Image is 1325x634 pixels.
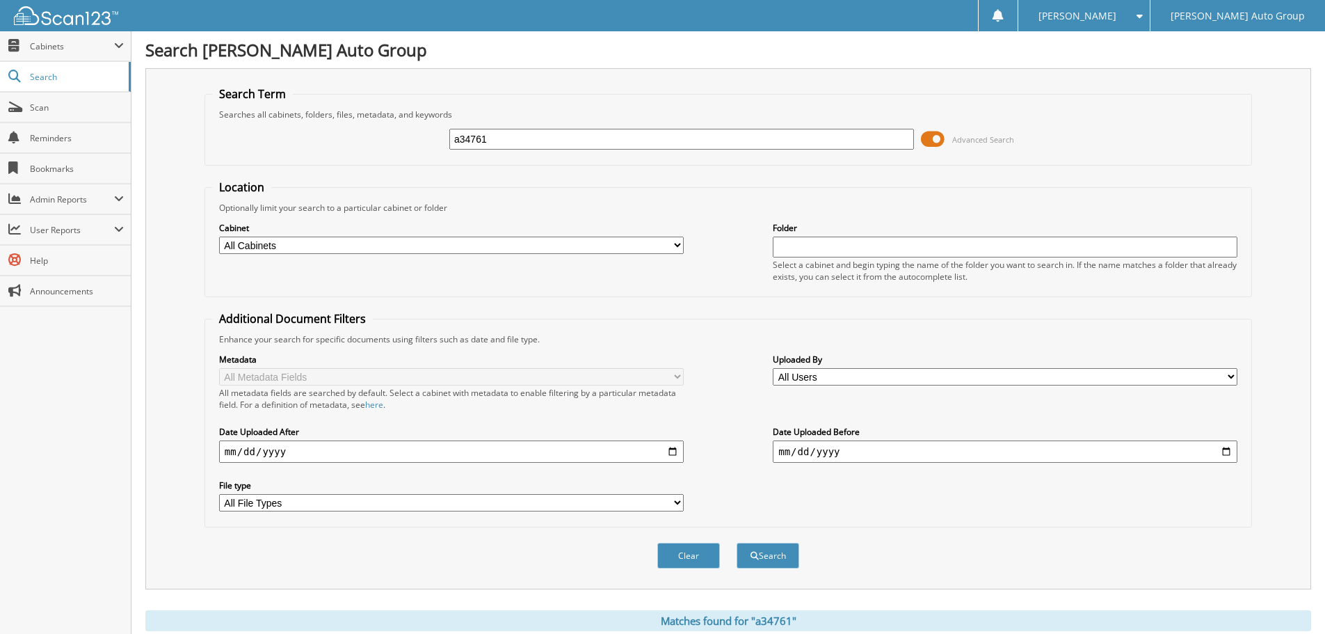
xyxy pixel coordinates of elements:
div: All metadata fields are searched by default. Select a cabinet with metadata to enable filtering b... [219,387,684,411]
span: Scan [30,102,124,113]
legend: Additional Document Filters [212,311,373,326]
label: Date Uploaded After [219,426,684,438]
span: [PERSON_NAME] [1038,12,1116,20]
legend: Location [212,180,271,195]
span: User Reports [30,224,114,236]
img: scan123-logo-white.svg [14,6,118,25]
a: here [365,399,383,411]
span: Help [30,255,124,267]
legend: Search Term [212,86,293,102]
label: Folder [773,222,1237,234]
input: start [219,441,684,463]
span: Announcements [30,285,124,297]
div: Matches found for "a34761" [145,610,1311,631]
h1: Search [PERSON_NAME] Auto Group [145,38,1311,61]
div: Optionally limit your search to a particular cabinet or folder [212,202,1244,214]
div: Select a cabinet and begin typing the name of the folder you want to search in. If the name match... [773,259,1237,283]
div: Enhance your search for specific documents using filters such as date and file type. [212,333,1244,345]
button: Search [737,543,799,569]
label: Uploaded By [773,354,1237,365]
span: [PERSON_NAME] Auto Group [1171,12,1305,20]
span: Advanced Search [952,134,1014,145]
span: Bookmarks [30,163,124,175]
div: Searches all cabinets, folders, files, metadata, and keywords [212,109,1244,120]
button: Clear [657,543,720,569]
span: Cabinets [30,40,114,52]
input: end [773,441,1237,463]
label: Metadata [219,354,684,365]
span: Admin Reports [30,193,114,205]
label: File type [219,480,684,491]
span: Search [30,71,122,83]
span: Reminders [30,132,124,144]
label: Cabinet [219,222,684,234]
label: Date Uploaded Before [773,426,1237,438]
